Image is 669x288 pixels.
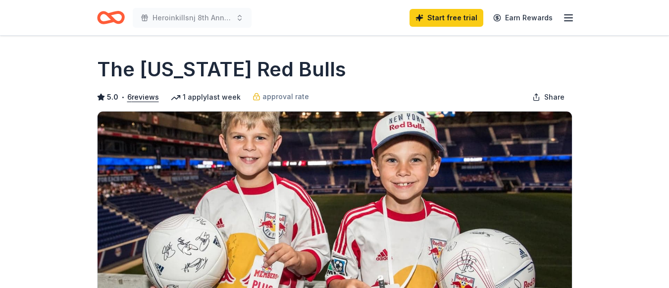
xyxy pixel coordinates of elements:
[127,91,159,103] button: 6reviews
[121,93,124,101] span: •
[262,91,309,103] span: approval rate
[97,6,125,29] a: Home
[133,8,252,28] button: Heroinkillsnj 8th Annual Spaghetti Dinner and Raffle fundraiser
[524,87,572,107] button: Share
[253,91,309,103] a: approval rate
[487,9,559,27] a: Earn Rewards
[410,9,483,27] a: Start free trial
[107,91,118,103] span: 5.0
[544,91,565,103] span: Share
[153,12,232,24] span: Heroinkillsnj 8th Annual Spaghetti Dinner and Raffle fundraiser
[171,91,241,103] div: 1 apply last week
[97,56,346,83] h1: The [US_STATE] Red Bulls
